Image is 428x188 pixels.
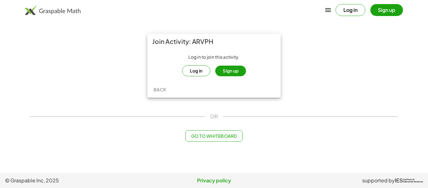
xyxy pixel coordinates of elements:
button: Sign up [215,66,246,76]
span: OR [210,113,218,120]
span: Back [153,87,166,92]
div: Log in to join this activity. [152,54,276,76]
button: Log in [182,65,211,76]
div: Join Activity: ARVPH [147,34,281,49]
a: IESInstitute ofEducation Sciences [395,177,423,184]
button: Go to Whiteboard [185,130,242,142]
span: Go to Whiteboard [191,133,237,139]
button: Sign up [370,4,403,16]
span: IES [395,178,403,184]
span: Institute of Education Sciences [403,179,423,183]
span: © Graspable Inc, 2025 [5,177,144,184]
button: Log in [336,4,365,16]
a: Privacy policy [144,177,284,184]
button: Back [150,84,170,95]
span: supported by [362,177,395,184]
